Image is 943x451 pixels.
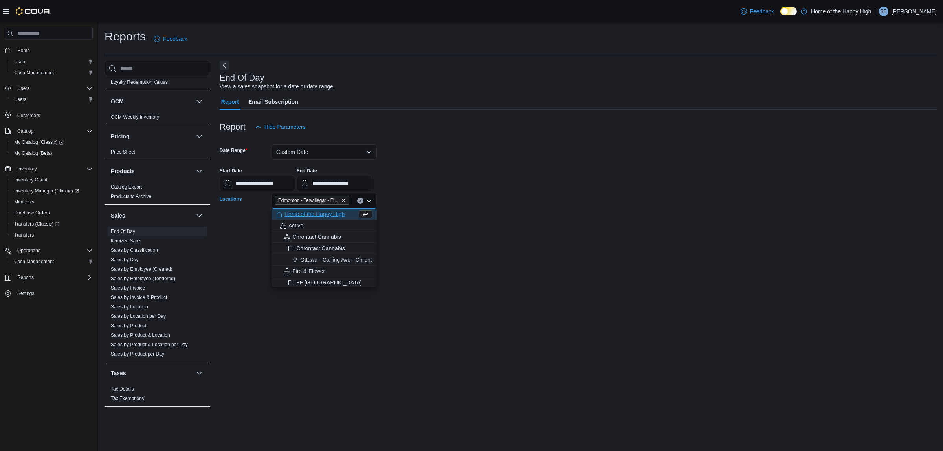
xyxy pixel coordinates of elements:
span: Users [14,84,93,93]
span: Users [14,96,26,103]
a: Inventory Manager (Classic) [8,185,96,196]
span: Manifests [14,199,34,205]
span: Feedback [163,35,187,43]
input: Press the down key to open a popover containing a calendar. [220,176,295,191]
a: Feedback [150,31,190,47]
a: Inventory Count [11,175,51,185]
a: Sales by Product & Location per Day [111,342,188,347]
button: OCM [111,97,193,105]
button: Transfers [8,229,96,240]
a: Tax Exemptions [111,396,144,401]
span: My Catalog (Classic) [11,137,93,147]
a: Transfers [11,230,37,240]
button: Reports [2,272,96,283]
button: Home of the Happy High [272,209,377,220]
h3: End Of Day [220,73,264,82]
a: Itemized Sales [111,238,142,244]
a: Home [14,46,33,55]
span: My Catalog (Beta) [14,150,52,156]
button: Close list of options [366,198,372,204]
span: Purchase Orders [11,208,93,218]
span: Chrontact Cannabis [292,233,341,241]
span: Inventory Manager (Classic) [11,186,93,196]
button: Pricing [111,132,193,140]
a: Sales by Product [111,323,147,328]
span: Cash Management [14,70,54,76]
span: SS [881,7,887,16]
button: Custom Date [272,144,377,160]
label: Locations [220,196,242,202]
nav: Complex example [5,41,93,319]
a: Settings [14,289,37,298]
a: Cash Management [11,257,57,266]
span: Ottawa - Carling Ave - Chrontact Cannabis [300,256,404,264]
a: My Catalog (Classic) [11,137,67,147]
button: Clear input [357,198,363,204]
button: Operations [14,246,44,255]
a: Manifests [11,197,37,207]
span: Edmonton - Terwillegar - Fire & Flower [278,196,339,204]
span: Hide Parameters [264,123,306,131]
a: Tax Details [111,386,134,392]
span: Users [11,57,93,66]
span: OCM Weekly Inventory [111,114,159,120]
img: Cova [16,7,51,15]
a: Sales by Employee (Created) [111,266,172,272]
input: Dark Mode [780,7,797,15]
span: Inventory [17,166,37,172]
div: View a sales snapshot for a date or date range. [220,82,335,91]
span: Products to Archive [111,193,151,200]
button: Inventory [2,163,96,174]
button: Purchase Orders [8,207,96,218]
span: Sales by Day [111,257,139,263]
button: Sales [111,212,193,220]
button: Taxes [111,369,193,377]
span: Transfers (Classic) [14,221,59,227]
span: My Catalog (Beta) [11,148,93,158]
button: Settings [2,288,96,299]
span: Users [11,95,93,104]
span: End Of Day [111,228,135,235]
a: Transfers (Classic) [8,218,96,229]
span: Email Subscription [248,94,298,110]
a: Catalog Export [111,184,142,190]
span: Cash Management [11,68,93,77]
span: Tax Exemptions [111,395,144,401]
span: Reports [17,274,34,280]
button: Home [2,44,96,56]
span: Cash Management [11,257,93,266]
p: | [874,7,876,16]
button: Users [14,84,33,93]
a: My Catalog (Classic) [8,137,96,148]
div: Sajjad Syed [879,7,888,16]
button: FF [GEOGRAPHIC_DATA] [272,277,377,288]
button: Customers [2,110,96,121]
span: Sales by Invoice & Product [111,294,167,301]
button: Products [194,167,204,176]
a: Loyalty Redemption Values [111,79,168,85]
div: Loyalty [105,68,210,90]
button: Operations [2,245,96,256]
a: Sales by Location [111,304,148,310]
span: Sales by Location per Day [111,313,166,319]
a: Sales by Employee (Tendered) [111,276,175,281]
span: Settings [14,288,93,298]
a: Users [11,57,29,66]
span: FF [GEOGRAPHIC_DATA] [296,279,362,286]
a: Sales by Invoice [111,285,145,291]
label: Date Range [220,147,248,154]
a: Customers [14,111,43,120]
p: Home of the Happy High [811,7,871,16]
span: Sales by Product & Location per Day [111,341,188,348]
button: OCM [194,97,204,106]
span: Feedback [750,7,774,15]
h3: Taxes [111,369,126,377]
span: Reports [14,273,93,282]
span: Edmonton - Terwillegar - Fire & Flower [275,196,349,205]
